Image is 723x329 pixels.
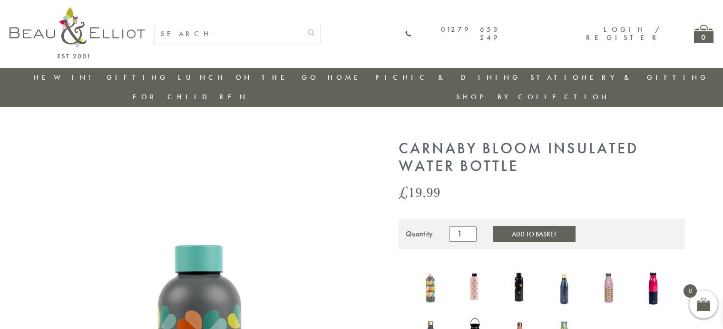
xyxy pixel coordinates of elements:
span: £ [399,182,408,202]
div: Quantity [406,230,433,238]
a: For Children [133,92,248,102]
a: Lunch On The Go [178,73,319,82]
a: Monogram Candy Floss Drinks Bottle [458,265,493,309]
img: Boho Insulated Water Bottle [591,263,626,309]
img: Colour Block Insulated Water Bottle [635,263,671,309]
a: 500ml Vacuum Insulated Water Bottle Navy [547,263,582,311]
a: Emily Heart insulated Water Bottle [502,264,537,310]
a: Boho Insulated Water Bottle [591,263,626,311]
input: SEARCH [155,24,302,44]
a: Stationery & Gifting [530,73,709,82]
img: 500ml Vacuum Insulated Water Bottle Navy [547,263,582,309]
a: New in! [33,73,97,82]
img: Emily Heart insulated Water Bottle [502,264,537,308]
a: Shop by collection [456,92,610,102]
a: Carnaby Eclipse Insulated Water Bottle [413,263,448,311]
img: Carnaby Eclipse Insulated Water Bottle [413,263,448,309]
a: Picnic & Dining [375,73,521,82]
a: Login / Register [586,25,661,42]
img: logo [10,7,145,58]
a: Colour Block Insulated Water Bottle [635,263,671,311]
bdi: 19.99 [399,182,440,202]
input: Product quantity [449,226,477,242]
span: 0 [684,284,697,298]
img: Monogram Candy Floss Drinks Bottle [458,265,493,307]
a: 01279 653 249 [405,26,500,42]
a: 0 [694,25,713,43]
button: Add to Basket [493,226,576,242]
h1: Carnaby Bloom Insulated Water Bottle [399,140,685,175]
a: Home [328,73,366,82]
a: Gifting [107,73,168,82]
